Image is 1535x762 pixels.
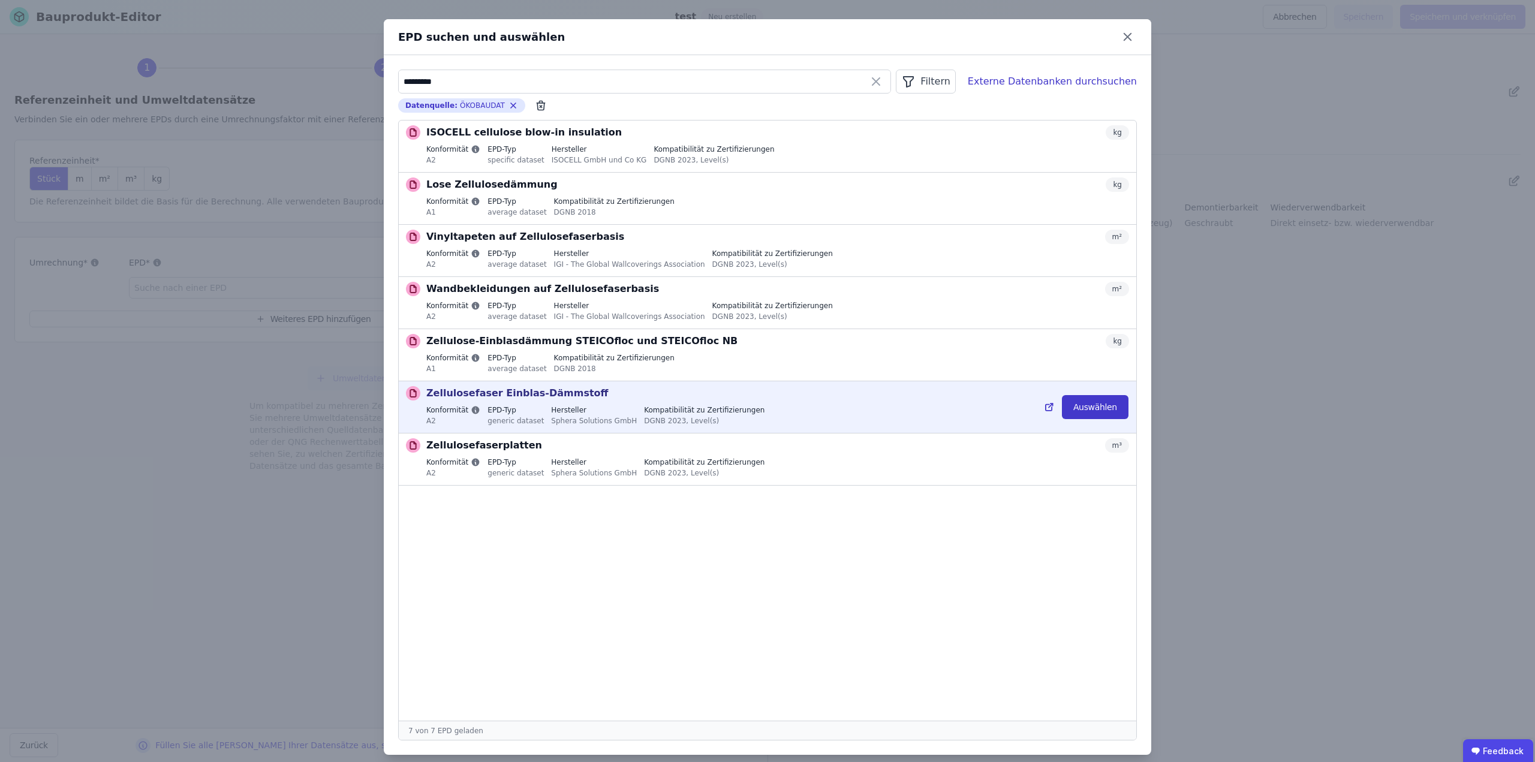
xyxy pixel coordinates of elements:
label: Kompatibilität zu Zertifizierungen [644,405,765,415]
label: Kompatibilität zu Zertifizierungen [554,197,675,206]
div: kg [1106,334,1129,348]
label: Kompatibilität zu Zertifizierungen [554,353,675,363]
div: generic dataset [487,467,544,478]
div: IGI - The Global Wallcoverings Association [554,311,705,321]
label: Konformität [426,249,480,258]
div: A2 [426,258,480,269]
div: EPD suchen und auswählen [398,29,1118,46]
div: 7 von 7 EPD geladen [399,721,1136,740]
span: ÖKOBAUDAT [460,101,505,110]
label: EPD-Typ [487,457,544,467]
label: Kompatibilität zu Zertifizierungen [712,249,833,258]
div: average dataset [487,363,546,374]
div: DGNB 2023, Level(s) [644,467,765,478]
label: Hersteller [554,301,705,311]
div: A2 [426,467,480,478]
label: EPD-Typ [487,301,546,311]
label: Konformität [426,353,480,363]
div: DGNB 2023, Level(s) [654,154,774,165]
p: Wandbekleidungen auf Zellulosefaserbasis [426,282,659,296]
label: EPD-Typ [487,144,544,154]
div: A2 [426,311,480,321]
button: Auswählen [1062,395,1128,419]
div: A2 [426,154,480,165]
p: ISOCELL cellulose blow-in insulation [426,125,622,140]
button: Filtern [896,70,955,94]
div: DGNB 2023, Level(s) [712,311,833,321]
label: Hersteller [552,144,647,154]
div: DGNB 2018 [554,206,675,217]
label: Konformität [426,197,480,206]
label: Kompatibilität zu Zertifizierungen [654,144,774,154]
div: DGNB 2023, Level(s) [644,415,765,426]
div: Sphera Solutions GmbH [551,467,637,478]
div: m² [1105,282,1130,296]
p: Zellulose-Einblasdämmung STEICOfloc und STEICOfloc NB [426,334,738,348]
label: Hersteller [554,249,705,258]
label: Konformität [426,457,480,467]
div: specific dataset [487,154,544,165]
div: generic dataset [487,415,544,426]
label: Konformität [426,301,480,311]
div: m³ [1105,438,1130,453]
p: Lose Zellulosedämmung [426,177,558,192]
p: Zellulosefaser Einblas-Dämmstoff [426,386,609,400]
div: average dataset [487,206,546,217]
label: Konformität [426,144,480,154]
div: A2 [426,415,480,426]
label: Hersteller [551,405,637,415]
p: Zellulosefaserplatten [426,438,542,453]
div: average dataset [487,311,546,321]
div: IGI - The Global Wallcoverings Association [554,258,705,269]
label: EPD-Typ [487,197,546,206]
div: A1 [426,363,480,374]
label: EPD-Typ [487,353,546,363]
div: kg [1106,125,1129,140]
label: EPD-Typ [487,405,544,415]
div: A1 [426,206,480,217]
label: Kompatibilität zu Zertifizierungen [712,301,833,311]
div: m² [1105,230,1130,244]
div: average dataset [487,258,546,269]
div: DGNB 2018 [554,363,675,374]
div: DGNB 2023, Level(s) [712,258,833,269]
div: kg [1106,177,1129,192]
div: Externe Datenbanken durchsuchen [968,74,1137,89]
label: Kompatibilität zu Zertifizierungen [644,457,765,467]
label: Hersteller [551,457,637,467]
p: Vinyltapeten auf Zellulosefaserbasis [426,230,624,244]
label: Konformität [426,405,480,415]
div: Sphera Solutions GmbH [551,415,637,426]
label: EPD-Typ [487,249,546,258]
div: ISOCELL GmbH und Co KG [552,154,647,165]
span: Datenquelle : [405,101,458,110]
